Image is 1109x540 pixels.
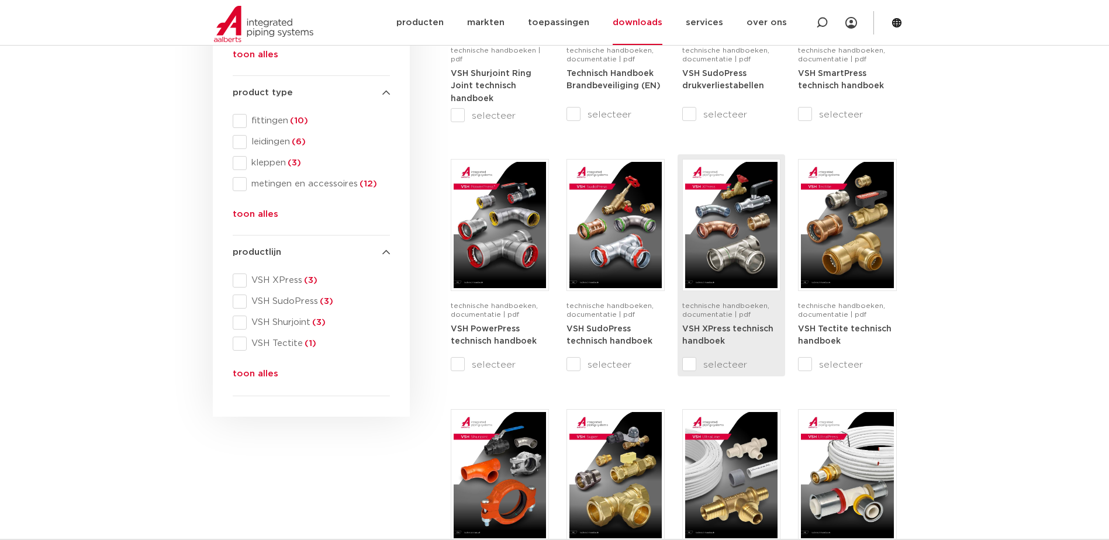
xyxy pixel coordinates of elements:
img: VSH-UltraLine_A4TM_5010216_2022_1.0_NL-pdf.jpg [685,412,778,538]
div: metingen en accessoires(12) [233,177,390,191]
label: selecteer [798,108,896,122]
button: toon alles [233,367,278,386]
span: technische handboeken, documentatie | pdf [566,302,654,318]
span: (12) [358,179,377,188]
div: VSH Tectite(1) [233,337,390,351]
div: kleppen(3) [233,156,390,170]
a: VSH Shurjoint Ring Joint technisch handboek [451,69,531,103]
span: VSH Shurjoint [247,317,390,328]
span: (3) [302,276,317,285]
span: (3) [318,297,333,306]
label: selecteer [451,358,549,372]
label: selecteer [682,108,780,122]
span: (10) [288,116,308,125]
div: fittingen(10) [233,114,390,128]
span: technische handboeken, documentatie | pdf [566,47,654,63]
label: selecteer [566,108,665,122]
strong: VSH XPress technisch handboek [682,325,773,346]
span: kleppen [247,157,390,169]
span: technische handboeken, documentatie | pdf [798,302,885,318]
span: technische handboeken, documentatie | pdf [682,47,769,63]
img: VSH-SudoPress_A4TM_5001604-2023-3.0_NL-pdf.jpg [569,162,662,288]
a: Technisch Handboek Brandbeveiliging (EN) [566,69,661,91]
img: VSH-Shurjoint_A4TM_5008731_2024_3.0_EN-pdf.jpg [454,412,546,538]
a: VSH SmartPress technisch handboek [798,69,884,91]
a: VSH Tectite technisch handboek [798,324,892,346]
img: VSH-XPress_A4TM_5008762_2025_4.1_NL-pdf.jpg [685,162,778,288]
span: (6) [290,137,306,146]
span: technische handboeken, documentatie | pdf [798,47,885,63]
strong: VSH PowerPress technisch handboek [451,325,537,346]
strong: VSH SudoPress technisch handboek [566,325,652,346]
div: leidingen(6) [233,135,390,149]
h4: product type [233,86,390,100]
label: selecteer [566,358,665,372]
span: VSH XPress [247,275,390,286]
strong: VSH SmartPress technisch handboek [798,70,884,91]
h4: productlijn [233,245,390,259]
span: VSH Tectite [247,338,390,349]
span: technische handboeken, documentatie | pdf [451,302,538,318]
strong: VSH Shurjoint Ring Joint technisch handboek [451,70,531,103]
div: VSH XPress(3) [233,274,390,288]
a: VSH PowerPress technisch handboek [451,324,537,346]
span: (1) [303,339,316,348]
img: VSH-PowerPress_A4TM_5008817_2024_3.1_NL-pdf.jpg [454,162,546,288]
span: VSH SudoPress [247,296,390,307]
strong: VSH SudoPress drukverliestabellen [682,70,764,91]
a: VSH XPress technisch handboek [682,324,773,346]
button: toon alles [233,48,278,67]
span: leidingen [247,136,390,148]
label: selecteer [451,109,549,123]
div: VSH Shurjoint(3) [233,316,390,330]
span: fittingen [247,115,390,127]
a: VSH SudoPress drukverliestabellen [682,69,764,91]
strong: Technisch Handboek Brandbeveiliging (EN) [566,70,661,91]
span: metingen en accessoires [247,178,390,190]
img: VSH-Tectite_A4TM_5009376-2024-2.0_NL-pdf.jpg [801,162,893,288]
span: technische handboeken | pdf [451,47,540,63]
label: selecteer [798,358,896,372]
button: toon alles [233,207,278,226]
strong: VSH Tectite technisch handboek [798,325,892,346]
label: selecteer [682,358,780,372]
a: VSH SudoPress technisch handboek [566,324,652,346]
div: VSH SudoPress(3) [233,295,390,309]
span: (3) [310,318,326,327]
span: (3) [286,158,301,167]
span: technische handboeken, documentatie | pdf [682,302,769,318]
img: VSH-UltraPress_A4TM_5008751_2025_3.0_NL-pdf.jpg [801,412,893,538]
img: VSH-Super_A4TM_5007411-2022-2.1_NL-1-pdf.jpg [569,412,662,538]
